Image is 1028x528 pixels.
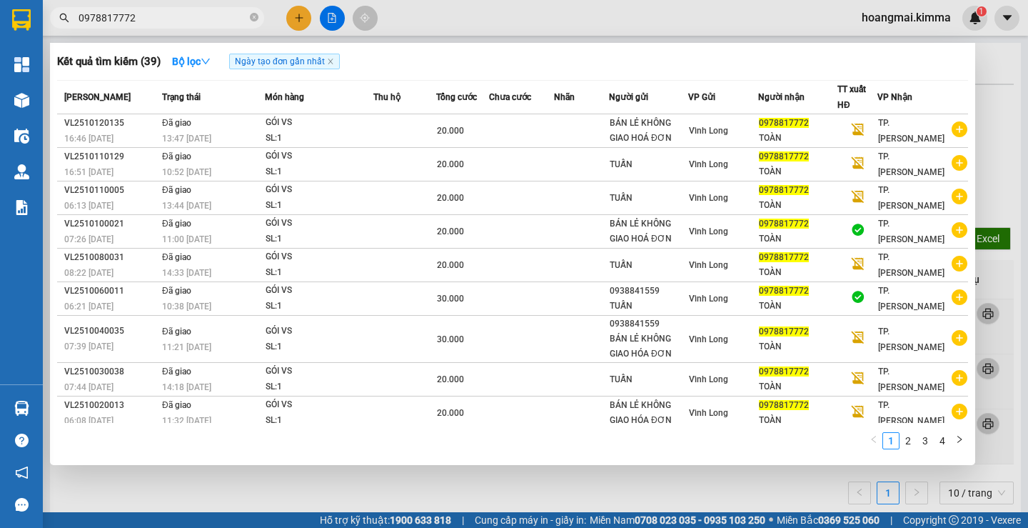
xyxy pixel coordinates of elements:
[610,216,687,246] div: BÁN LẺ KHÔNG GIAO HOÁ ĐƠN
[266,231,373,247] div: SL: 1
[883,433,899,449] a: 1
[758,92,805,102] span: Người nhận
[14,164,29,179] img: warehouse-icon
[952,404,967,419] span: plus-circle
[689,334,728,344] span: Vĩnh Long
[952,189,967,204] span: plus-circle
[689,159,728,169] span: Vĩnh Long
[759,164,837,179] div: TOÀN
[870,435,878,444] span: left
[437,126,464,136] span: 20.000
[877,92,912,102] span: VP Nhận
[266,249,373,265] div: GÓI VS
[266,115,373,131] div: GÓI VS
[688,92,715,102] span: VP Gửi
[266,364,373,379] div: GÓI VS
[759,185,809,195] span: 0978817772
[689,374,728,384] span: Vĩnh Long
[689,193,728,203] span: Vĩnh Long
[437,260,464,270] span: 20.000
[57,54,161,69] h3: Kết quả tìm kiếm ( 39 )
[64,234,114,244] span: 07:26 [DATE]
[64,216,158,231] div: VL2510100021
[250,11,258,25] span: close-circle
[14,93,29,108] img: warehouse-icon
[951,432,968,449] button: right
[934,433,950,449] a: 4
[609,92,648,102] span: Người gửi
[162,367,191,377] span: Đã giao
[878,367,944,392] span: TP. [PERSON_NAME]
[610,191,687,206] div: TUẤN
[437,193,464,203] span: 20.000
[878,327,944,352] span: TP. [PERSON_NAME]
[373,92,400,102] span: Thu hộ
[837,84,866,110] span: TT xuất HĐ
[64,398,158,413] div: VL2510020013
[878,118,944,144] span: TP. [PERSON_NAME]
[266,164,373,180] div: SL: 1
[64,201,114,211] span: 06:13 [DATE]
[610,258,687,273] div: TUẤN
[162,201,211,211] span: 13:44 [DATE]
[917,433,933,449] a: 3
[162,151,191,161] span: Đã giao
[162,134,211,144] span: 13:47 [DATE]
[266,149,373,164] div: GÓI VS
[327,58,334,65] span: close
[610,284,687,299] div: 0938841559
[610,372,687,387] div: TUẤN
[610,317,687,332] div: 0938841559
[162,268,211,278] span: 14:33 [DATE]
[162,382,211,392] span: 14:18 [DATE]
[162,400,191,410] span: Đã giao
[15,434,29,447] span: question-circle
[610,116,687,146] div: BÁN LẺ KHÔNG GIAO HOÁ ĐƠN
[437,159,464,169] span: 20.000
[759,219,809,229] span: 0978817772
[64,302,114,312] span: 06:21 [DATE]
[759,231,837,246] div: TOÀN
[759,151,809,161] span: 0978817772
[759,339,837,354] div: TOÀN
[437,374,464,384] span: 20.000
[201,56,211,66] span: down
[162,286,191,296] span: Đã giao
[266,339,373,355] div: SL: 1
[952,289,967,305] span: plus-circle
[162,185,191,195] span: Đã giao
[689,260,728,270] span: Vĩnh Long
[917,432,934,449] li: 3
[900,433,916,449] a: 2
[266,131,373,146] div: SL: 1
[59,13,69,23] span: search
[64,92,131,102] span: [PERSON_NAME]
[161,50,222,73] button: Bộ lọcdown
[14,129,29,144] img: warehouse-icon
[162,302,211,312] span: 10:38 [DATE]
[759,379,837,394] div: TOÀN
[610,398,687,428] div: BÁN LẺ KHÔNG GIAO HÓA ĐƠN
[162,219,191,229] span: Đã giao
[759,367,809,377] span: 0978817772
[266,413,373,429] div: SL: 1
[865,432,882,449] button: left
[610,157,687,172] div: TUẤN
[172,56,211,67] strong: Bộ lọc
[12,9,31,31] img: logo-vxr
[64,324,158,339] div: VL2510040035
[162,167,211,177] span: 10:52 [DATE]
[689,408,728,418] span: Vĩnh Long
[64,284,158,299] div: VL2510060011
[266,299,373,314] div: SL: 1
[436,92,477,102] span: Tổng cước
[952,121,967,137] span: plus-circle
[759,299,837,314] div: TOÀN
[955,435,964,444] span: right
[878,219,944,244] span: TP. [PERSON_NAME]
[899,432,917,449] li: 2
[266,324,373,339] div: GÓI VS
[759,327,809,337] span: 0978817772
[878,400,944,426] span: TP. [PERSON_NAME]
[689,226,728,236] span: Vĩnh Long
